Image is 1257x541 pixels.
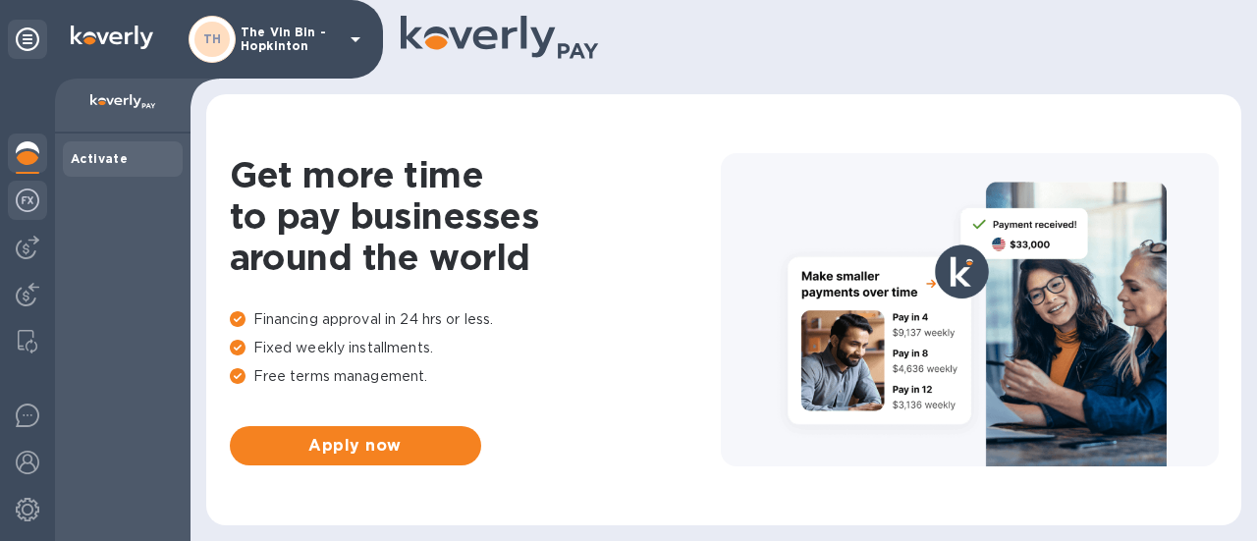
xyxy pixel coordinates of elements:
button: Apply now [230,426,481,465]
p: Free terms management. [230,366,721,387]
p: Financing approval in 24 hrs or less. [230,309,721,330]
p: The Vin Bin - Hopkinton [241,26,339,53]
div: Unpin categories [8,20,47,59]
b: Activate [71,151,128,166]
b: TH [203,31,222,46]
p: Fixed weekly installments. [230,338,721,358]
img: Logo [71,26,153,49]
h1: Get more time to pay businesses around the world [230,154,721,278]
span: Apply now [246,434,465,458]
img: Foreign exchange [16,189,39,212]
